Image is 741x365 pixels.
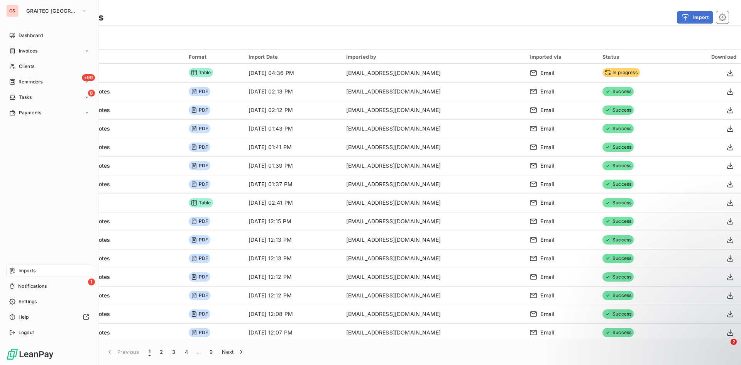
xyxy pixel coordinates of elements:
iframe: Intercom live chat [715,339,733,357]
button: Import [677,11,713,24]
span: Table [189,198,213,207]
td: [DATE] 01:37 PM [244,175,342,194]
span: Success [602,198,634,207]
td: [DATE] 12:07 PM [244,323,342,342]
span: PDF [189,161,210,170]
span: PDF [189,217,210,226]
button: Previous [101,344,144,360]
span: Success [602,272,634,282]
span: 2 [731,339,737,345]
div: Status [602,54,675,60]
span: Logout [19,329,34,336]
td: [DATE] 04:36 PM [244,64,342,82]
td: [EMAIL_ADDRESS][DOMAIN_NAME] [342,194,525,212]
span: 1 [88,278,95,285]
span: Success [602,217,634,226]
span: Success [602,105,634,115]
td: [EMAIL_ADDRESS][DOMAIN_NAME] [342,323,525,342]
td: [EMAIL_ADDRESS][DOMAIN_NAME] [342,305,525,323]
button: 9 [205,344,217,360]
span: In progress [602,68,640,77]
span: Payments [19,109,41,116]
span: Email [540,199,555,207]
span: Table [189,68,213,77]
div: Imported by [346,54,521,60]
td: [EMAIL_ADDRESS][DOMAIN_NAME] [342,175,525,194]
td: [DATE] 01:39 PM [244,156,342,175]
span: Settings [19,298,37,305]
span: PDF [189,235,210,244]
span: Success [602,124,634,133]
td: [EMAIL_ADDRESS][DOMAIN_NAME] [342,268,525,286]
span: PDF [189,180,210,189]
span: Email [540,143,555,151]
span: PDF [189,309,210,319]
span: Email [540,180,555,188]
td: [DATE] 01:41 PM [244,138,342,156]
span: Reminders [19,78,42,85]
td: [EMAIL_ADDRESS][DOMAIN_NAME] [342,286,525,305]
button: 4 [180,344,193,360]
span: PDF [189,328,210,337]
span: … [193,346,205,358]
td: [DATE] 01:43 PM [244,119,342,138]
span: PDF [189,105,210,115]
td: [DATE] 12:15 PM [244,212,342,231]
span: Invoices [19,48,37,54]
td: [EMAIL_ADDRESS][DOMAIN_NAME] [342,231,525,249]
td: [EMAIL_ADDRESS][DOMAIN_NAME] [342,64,525,82]
span: Email [540,69,555,77]
td: [DATE] 12:08 PM [244,305,342,323]
span: PDF [189,143,210,152]
td: [DATE] 12:12 PM [244,268,342,286]
span: Email [540,106,555,114]
span: Email [540,273,555,281]
span: Success [602,143,634,152]
td: [DATE] 02:13 PM [244,82,342,101]
span: 8 [88,90,95,97]
span: Clients [19,63,34,70]
span: Tasks [19,94,32,101]
button: 3 [167,344,180,360]
td: [EMAIL_ADDRESS][DOMAIN_NAME] [342,212,525,231]
span: GRAITEC [GEOGRAPHIC_DATA] [26,8,78,14]
span: Email [540,292,555,299]
span: Email [540,88,555,95]
span: Email [540,329,555,336]
button: 2 [155,344,167,360]
td: [DATE] 02:12 PM [244,101,342,119]
span: Success [602,235,634,244]
span: +99 [82,74,95,81]
span: Success [602,161,634,170]
span: Email [540,255,555,262]
span: PDF [189,254,210,263]
span: Success [602,254,634,263]
iframe: Intercom notifications message [587,290,741,344]
div: Import Date [249,54,337,60]
span: PDF [189,291,210,300]
span: Email [540,310,555,318]
span: Email [540,162,555,170]
td: [EMAIL_ADDRESS][DOMAIN_NAME] [342,101,525,119]
span: Email [540,125,555,132]
td: [EMAIL_ADDRESS][DOMAIN_NAME] [342,119,525,138]
a: Help [6,311,92,323]
td: [DATE] 02:41 PM [244,194,342,212]
div: Import Type [37,53,179,60]
button: 1 [144,344,155,360]
span: Notifications [18,283,47,290]
span: Email [540,217,555,225]
button: Next [217,344,250,360]
td: [DATE] 12:13 PM [244,231,342,249]
div: Imported via [530,54,593,60]
span: PDF [189,87,210,96]
span: 1 [149,348,151,356]
div: GS [6,5,19,17]
span: Success [602,180,634,189]
td: [DATE] 12:13 PM [244,249,342,268]
span: PDF [189,124,210,133]
span: Success [602,87,634,96]
td: [DATE] 12:12 PM [244,286,342,305]
div: Download [685,54,736,60]
span: Email [540,236,555,244]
